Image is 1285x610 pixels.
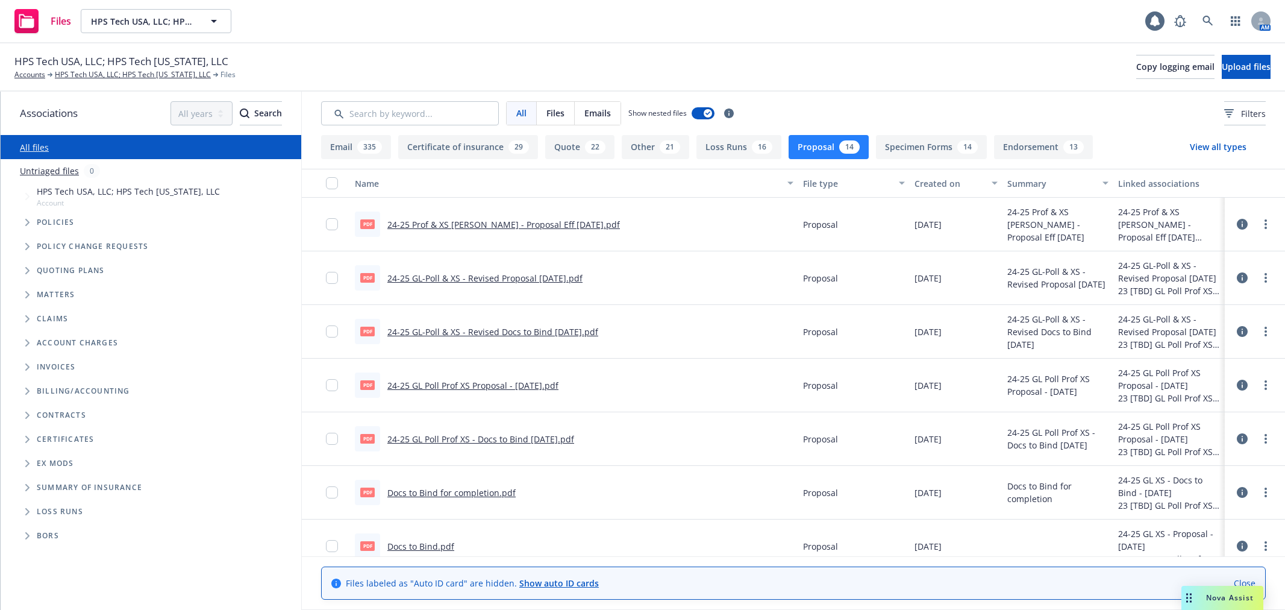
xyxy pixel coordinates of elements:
span: Files labeled as "Auto ID card" are hidden. [346,577,599,590]
div: 24-25 GL XS - Docs to Bind - [DATE] [1118,474,1220,499]
span: 24-25 GL-Poll & XS - Revised Proposal [DATE] [1007,265,1109,291]
span: pdf [360,327,375,336]
span: Policies [37,219,75,226]
span: Account [37,198,220,208]
span: [DATE] [915,433,942,445]
span: Summary of insurance [37,484,142,491]
span: Show nested files [628,108,687,118]
span: [DATE] [915,272,942,285]
div: 13 [1063,140,1084,154]
button: HPS Tech USA, LLC; HPS Tech [US_STATE], LLC [81,9,231,33]
button: Linked associations [1113,169,1225,198]
button: Name [350,169,798,198]
div: Drag to move [1181,586,1196,610]
div: 23 [TBD] GL Poll Prof XS - New Business - [DATE] [1118,338,1220,351]
a: All files [20,142,49,153]
input: Toggle Row Selected [326,325,338,338]
a: more [1258,432,1273,446]
span: Proposal [803,433,838,445]
input: Toggle Row Selected [326,272,338,284]
span: Proposal [803,486,838,499]
a: 24-25 GL Poll Prof XS - Docs to Bind [DATE].pdf [387,433,574,445]
input: Search by keyword... [321,101,499,125]
button: View all types [1171,135,1266,159]
span: pdf [360,380,375,389]
a: 24-25 GL-Poll & XS - Revised Proposal [DATE].pdf [387,272,583,284]
a: more [1258,539,1273,553]
span: 24-25 Prof & XS [PERSON_NAME] - Proposal Eff [DATE] [1007,206,1109,244]
span: 24-25 GL-Poll & XS - Revised Docs to Bind [DATE] [1007,313,1109,351]
button: Loss Runs [696,135,781,159]
div: 0 [84,164,100,178]
span: Proposal [803,379,838,392]
div: Created on [915,177,984,190]
div: 14 [957,140,978,154]
div: 24-25 GL-Poll & XS - Revised Proposal [DATE] [1118,259,1220,285]
span: Filters [1241,107,1266,120]
button: Upload files [1222,55,1271,79]
div: Search [240,102,282,125]
span: Loss Runs [37,508,83,515]
a: 24-25 GL Poll Prof XS Proposal - [DATE].pdf [387,380,558,391]
span: Copy logging email [1136,61,1215,72]
span: pdf [360,434,375,443]
span: Proposal [803,218,838,231]
a: Close [1234,577,1255,590]
span: 24-25 GL Poll Prof XS Proposal - [DATE] [1007,373,1109,398]
a: more [1258,378,1273,392]
div: 23 [TBD] GL Poll Prof XS - New Business - [DATE] [1118,499,1220,512]
span: HPS Tech USA, LLC; HPS Tech [US_STATE], LLC [14,54,228,69]
span: Policy change requests [37,243,148,250]
div: Linked associations [1118,177,1220,190]
span: [DATE] [915,325,942,338]
button: Other [622,135,689,159]
div: Tree Example [1,183,301,379]
span: pdf [360,273,375,282]
div: 24-25 Prof & XS [PERSON_NAME] - Proposal Eff [DATE] [1118,206,1220,244]
span: [DATE] [915,218,942,231]
span: Account charges [37,339,118,347]
span: [DATE] [915,486,942,499]
div: 24-25 GL XS - Proposal - [DATE] [1118,527,1220,553]
a: 24-25 Prof & XS [PERSON_NAME] - Proposal Eff [DATE].pdf [387,219,620,230]
input: Select all [326,177,338,189]
div: 24-25 GL Poll Prof XS Proposal - [DATE] [1118,420,1220,445]
span: pdf [360,541,375,550]
span: Associations [20,105,78,121]
div: 16 [752,140,772,154]
div: File type [803,177,892,190]
button: SearchSearch [240,101,282,125]
svg: Search [240,108,249,118]
button: Copy logging email [1136,55,1215,79]
button: Quote [545,135,614,159]
span: Files [51,16,71,26]
span: HPS Tech USA, LLC; HPS Tech [US_STATE], LLC [37,185,220,198]
button: File type [798,169,910,198]
span: Upload files [1222,61,1271,72]
span: Proposal [803,540,838,553]
span: Proposal [803,325,838,338]
a: Files [10,4,76,38]
div: Folder Tree Example [1,379,301,548]
button: Endorsement [994,135,1093,159]
div: 23 [TBD] GL Poll Prof XS - New Business - [DATE] [1118,285,1220,297]
button: Created on [910,169,1002,198]
span: Emails [584,107,611,119]
input: Toggle Row Selected [326,218,338,230]
span: Docs to Bind for completion [1007,480,1109,505]
span: BORs [37,532,59,539]
span: Quoting plans [37,267,105,274]
div: 29 [508,140,529,154]
button: Summary [1002,169,1114,198]
a: Docs to Bind.pdf [387,541,454,552]
input: Toggle Row Selected [326,433,338,445]
input: Toggle Row Selected [326,540,338,552]
a: 24-25 GL-Poll & XS - Revised Docs to Bind [DATE].pdf [387,326,598,338]
div: 21 [660,140,680,154]
span: [DATE] [915,379,942,392]
div: 24-25 GL-Poll & XS - Revised Proposal [DATE] [1118,313,1220,338]
span: Matters [37,291,75,298]
div: 23 [TBD] GL Poll Prof XS - New Business - [DATE] [1118,392,1220,404]
a: HPS Tech USA, LLC; HPS Tech [US_STATE], LLC [55,69,211,80]
div: 23 [TBD] GL Poll Prof XS - New Business - [DATE] [1118,445,1220,458]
